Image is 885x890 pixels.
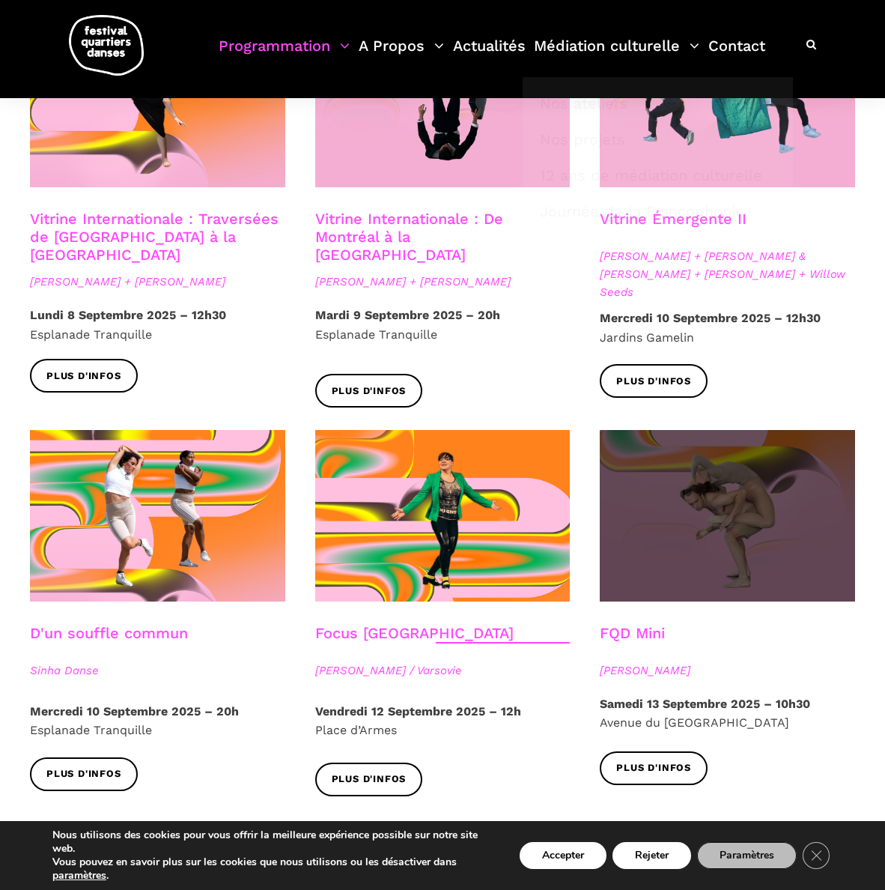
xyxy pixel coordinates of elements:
[30,757,138,791] a: Plus d'infos
[315,704,521,718] strong: Vendredi 12 Septembre 2025 – 12h
[708,33,765,77] a: Contact
[531,86,785,121] a: Nos ateliers
[600,311,821,325] strong: Mercredi 10 Septembre 2025 – 12h30
[315,763,423,796] a: Plus d'infos
[803,842,830,869] button: Close GDPR Cookie Banner
[616,374,691,390] span: Plus d'infos
[315,210,503,264] a: Vitrine Internationale : De Montréal à la [GEOGRAPHIC_DATA]
[46,369,121,384] span: Plus d'infos
[52,829,490,856] p: Nous utilisons des cookies pour vous offrir la meilleure expérience possible sur notre site web.
[52,869,106,883] button: paramètres
[612,842,691,869] button: Rejeter
[30,723,152,737] span: Esplanade Tranquille
[600,662,855,679] span: [PERSON_NAME]
[30,327,152,342] span: Esplanade Tranquille
[600,330,694,345] span: Jardins Gamelin
[315,702,571,740] p: Place d’Armes
[315,374,423,408] a: Plus d'infos
[531,194,785,228] a: Journée de la Francophonie
[600,364,708,398] a: Plus d'infos
[531,122,785,157] a: Nos projets
[30,210,279,264] a: Vitrine Internationale : Traversées de [GEOGRAPHIC_DATA] à la [GEOGRAPHIC_DATA]
[697,842,797,869] button: Paramètres
[52,856,490,883] p: Vous pouvez en savoir plus sur les cookies que nous utilisons ou les désactiver dans .
[332,772,407,787] span: Plus d'infos
[315,273,571,291] span: [PERSON_NAME] + [PERSON_NAME]
[315,327,437,342] span: Esplanade Tranquille
[30,273,285,291] span: [PERSON_NAME] + [PERSON_NAME]
[219,33,350,77] a: Programmation
[520,842,606,869] button: Accepter
[315,308,500,322] strong: Mardi 9 Septembre 2025 – 20h
[600,751,708,785] a: Plus d'infos
[600,247,855,301] span: [PERSON_NAME] + [PERSON_NAME] & [PERSON_NAME] + [PERSON_NAME] + Willow Seeds
[30,308,226,322] strong: Lundi 8 Septembre 2025 – 12h30
[332,384,407,399] span: Plus d'infos
[453,33,526,77] a: Actualités
[616,760,691,776] span: Plus d'infos
[359,33,444,77] a: A Propos
[600,697,810,711] strong: Samedi 13 Septembre 2025 – 10h30
[69,15,144,76] img: logo-fqd-med
[30,359,138,393] a: Plus d'infos
[30,662,285,679] span: Sinha Danse
[315,662,571,679] span: [PERSON_NAME] / Varsovie
[46,766,121,782] span: Plus d'infos
[534,33,699,77] a: Médiation culturelle
[600,624,665,642] a: FQD Mini
[30,624,188,642] a: D'un souffle commun
[531,158,785,193] a: 12 ans de médiation culturelle
[600,715,789,730] span: Avenue du [GEOGRAPHIC_DATA]
[30,704,239,718] strong: Mercredi 10 Septembre 2025 – 20h
[315,624,514,642] a: Focus [GEOGRAPHIC_DATA]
